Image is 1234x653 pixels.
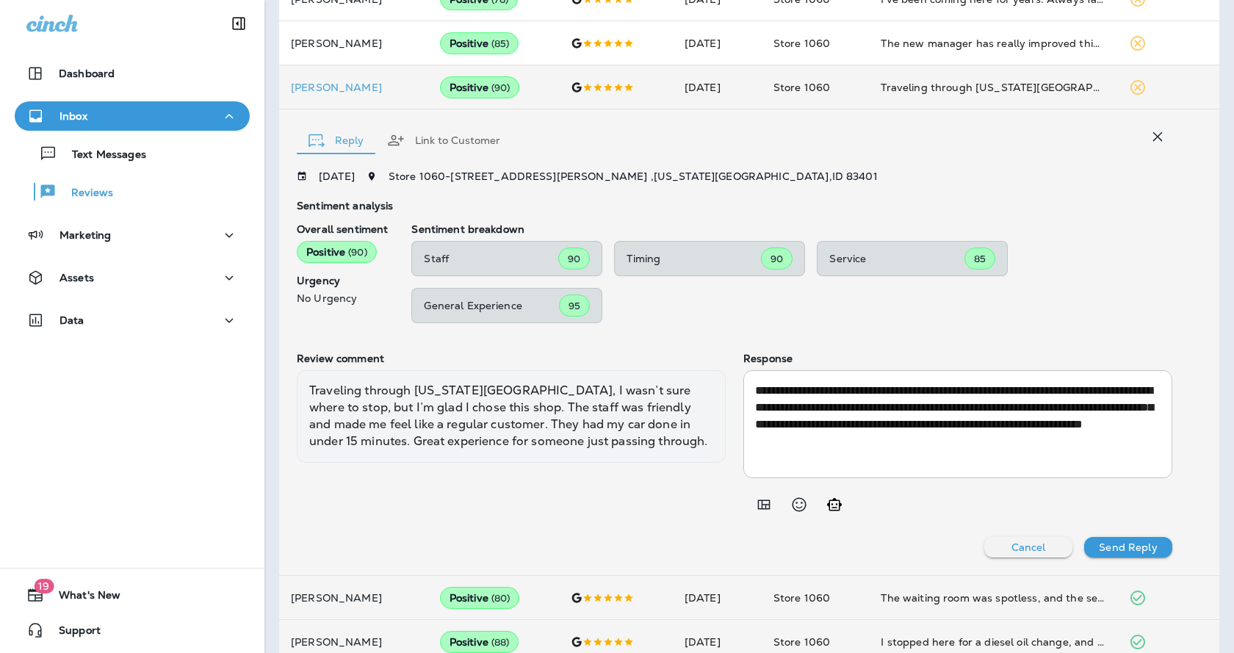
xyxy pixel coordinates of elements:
td: [DATE] [673,65,762,109]
p: Timing [627,253,761,264]
button: Assets [15,263,250,292]
button: Send Reply [1084,537,1172,558]
button: 19What's New [15,580,250,610]
span: What's New [44,589,120,607]
p: [PERSON_NAME] [291,636,416,648]
span: 95 [569,300,580,312]
div: I stopped here for a diesel oil change, and they handled it perfectly. Everything was done quickl... [881,635,1105,649]
p: Service [829,253,964,264]
span: 90 [771,253,783,265]
button: Support [15,616,250,645]
p: Cancel [1011,541,1046,553]
p: [PERSON_NAME] [291,82,416,93]
span: Support [44,624,101,642]
p: Inbox [59,110,87,122]
p: General Experience [424,300,559,311]
p: Text Messages [57,148,146,162]
p: Sentiment analysis [297,200,1172,212]
button: Add in a premade template [749,490,779,519]
button: Link to Customer [375,114,512,167]
div: The waiting room was spotless, and the service was fast. Much better than I expected. [881,591,1105,605]
p: Send Reply [1099,541,1157,553]
p: Staff [424,253,558,264]
button: Select an emoji [784,490,814,519]
td: [DATE] [673,21,762,65]
div: Positive [440,587,520,609]
button: Generate AI response [820,490,849,519]
span: Store 1060 - [STREET_ADDRESS][PERSON_NAME] , [US_STATE][GEOGRAPHIC_DATA] , ID 83401 [389,170,878,183]
span: 19 [34,579,54,594]
button: Collapse Sidebar [218,9,259,38]
p: Sentiment breakdown [411,223,1172,235]
button: Data [15,306,250,335]
div: Positive [297,241,377,263]
p: [PERSON_NAME] [291,592,416,604]
span: Store 1060 [773,81,830,94]
td: [DATE] [673,576,762,620]
span: ( 80 ) [491,592,510,605]
span: ( 88 ) [491,636,510,649]
span: Store 1060 [773,37,830,50]
span: 85 [974,253,986,265]
p: No Urgency [297,292,388,304]
p: Urgency [297,275,388,286]
div: Traveling through [US_STATE][GEOGRAPHIC_DATA], I wasn’t sure where to stop, but I’m glad I chose ... [297,370,726,463]
div: Traveling through Idaho Falls, I wasn’t sure where to stop, but I’m glad I chose this shop. The s... [881,80,1105,95]
p: Assets [59,272,94,284]
button: Reply [297,114,375,167]
button: Marketing [15,220,250,250]
span: 90 [568,253,580,265]
span: ( 90 ) [348,246,367,259]
p: Marketing [59,229,111,241]
button: Inbox [15,101,250,131]
p: [PERSON_NAME] [291,37,416,49]
p: Response [743,353,1172,364]
button: Reviews [15,176,250,207]
div: Positive [440,32,519,54]
p: Reviews [57,187,113,201]
button: Text Messages [15,138,250,169]
p: Review comment [297,353,726,364]
div: The new manager has really improved things here. Wait times are shorter, the shop is cleaner, and... [881,36,1105,51]
p: [DATE] [319,170,355,182]
button: Dashboard [15,59,250,88]
span: ( 85 ) [491,37,510,50]
span: Store 1060 [773,591,830,605]
span: Store 1060 [773,635,830,649]
div: Positive [440,76,520,98]
p: Overall sentiment [297,223,388,235]
span: ( 90 ) [491,82,510,94]
div: Positive [440,631,519,653]
button: Cancel [984,537,1072,558]
div: Click to view Customer Drawer [291,82,416,93]
p: Dashboard [59,68,115,79]
p: Data [59,314,84,326]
